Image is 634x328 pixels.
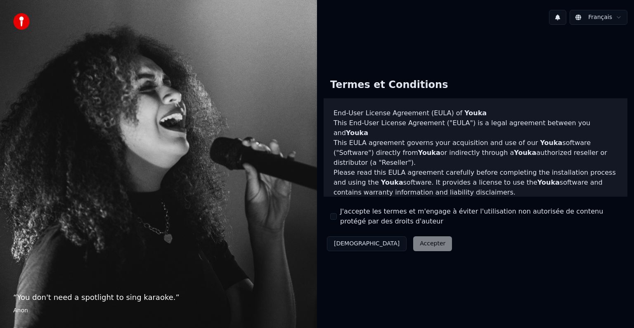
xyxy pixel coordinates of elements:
h3: End-User License Agreement (EULA) of [334,108,617,118]
p: “ You don't need a spotlight to sing karaoke. ” [13,292,304,303]
span: Youka [381,178,403,186]
p: Please read this EULA agreement carefully before completing the installation process and using th... [334,168,617,197]
span: Youka [537,178,560,186]
button: [DEMOGRAPHIC_DATA] [327,236,407,251]
p: This EULA agreement governs your acquisition and use of our software ("Software") directly from o... [334,138,617,168]
span: Youka [418,149,440,157]
footer: Anon [13,307,304,315]
span: Youka [514,149,536,157]
span: Youka [540,139,562,147]
span: Youka [346,129,368,137]
label: J'accepte les termes et m'engage à éviter l'utilisation non autorisée de contenu protégé par des ... [340,207,621,226]
p: This End-User License Agreement ("EULA") is a legal agreement between you and [334,118,617,138]
img: youka [13,13,30,30]
span: Youka [464,109,487,117]
div: Termes et Conditions [324,72,454,98]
